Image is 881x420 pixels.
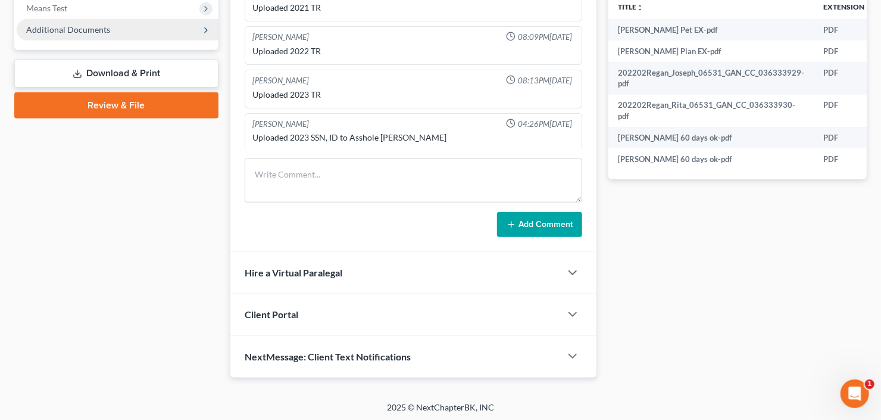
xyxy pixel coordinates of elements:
[814,41,881,62] td: PDF
[26,24,110,35] span: Additional Documents
[814,19,881,41] td: PDF
[608,127,814,148] td: [PERSON_NAME] 60 days ok-pdf
[14,60,218,88] a: Download & Print
[252,45,574,57] div: Uploaded 2022 TR
[518,32,572,43] span: 08:09PM[DATE]
[608,148,814,170] td: [PERSON_NAME] 60 days ok-pdf
[252,119,309,130] div: [PERSON_NAME]
[518,75,572,86] span: 08:13PM[DATE]
[245,267,342,278] span: Hire a Virtual Paralegal
[497,212,582,237] button: Add Comment
[252,75,309,86] div: [PERSON_NAME]
[841,379,869,408] iframe: Intercom live chat
[252,32,309,43] div: [PERSON_NAME]
[518,119,572,130] span: 04:26PM[DATE]
[608,19,814,41] td: [PERSON_NAME] Pet EX-pdf
[864,4,871,11] i: unfold_more
[608,41,814,62] td: [PERSON_NAME] Plan EX-pdf
[618,2,643,11] a: Titleunfold_more
[252,2,574,14] div: Uploaded 2021 TR
[823,2,871,11] a: Extensionunfold_more
[865,379,874,389] span: 1
[608,95,814,127] td: 202202Regan_Rita_06531_GAN_CC_036333930-pdf
[245,351,411,362] span: NextMessage: Client Text Notifications
[814,127,881,148] td: PDF
[814,62,881,95] td: PDF
[814,148,881,170] td: PDF
[252,89,574,101] div: Uploaded 2023 TR
[26,3,67,13] span: Means Test
[252,132,574,144] div: Uploaded 2023 SSN, ID to Asshole [PERSON_NAME]
[245,309,298,320] span: Client Portal
[14,92,218,119] a: Review & File
[636,4,643,11] i: unfold_more
[608,62,814,95] td: 202202Regan_Joseph_06531_GAN_CC_036333929-pdf
[814,95,881,127] td: PDF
